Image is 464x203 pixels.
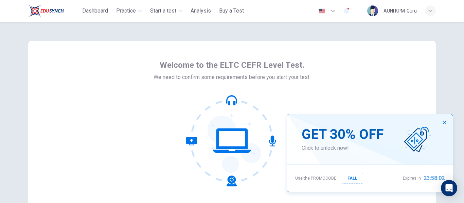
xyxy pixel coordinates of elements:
div: Open Intercom Messenger [441,180,457,196]
button: Analysis [188,5,214,17]
span: We need to confirm some requirements before you start your test. [154,73,310,81]
img: ELTC logo [28,4,64,18]
div: AUNI KPM-Guru [383,7,417,15]
span: Start a test [150,7,176,15]
img: Profile picture [367,5,378,16]
span: Use the PROMOCODE [295,174,336,182]
a: ELTC logo [28,4,79,18]
span: Analysis [191,7,211,15]
button: Buy a Test [216,5,247,17]
span: GET 30% OFF [302,126,383,143]
span: 23:58:02 [424,174,445,182]
span: Click to unlock now! [302,144,383,152]
span: Expires in [403,174,421,182]
span: Dashboard [82,7,108,15]
button: Dashboard [79,5,111,17]
span: Welcome to the ELTC CEFR Level Test. [160,60,304,70]
span: Buy a Test [219,7,244,15]
span: FALL [347,175,357,182]
img: en [318,8,326,14]
span: Practice [116,7,136,15]
button: Start a test [147,5,185,17]
button: Practice [113,5,145,17]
